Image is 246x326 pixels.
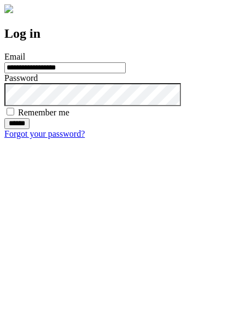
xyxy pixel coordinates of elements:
label: Password [4,73,38,83]
h2: Log in [4,26,242,41]
img: logo-4e3dc11c47720685a147b03b5a06dd966a58ff35d612b21f08c02c0306f2b779.png [4,4,13,13]
label: Email [4,52,25,61]
label: Remember me [18,108,69,117]
a: Forgot your password? [4,129,85,138]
